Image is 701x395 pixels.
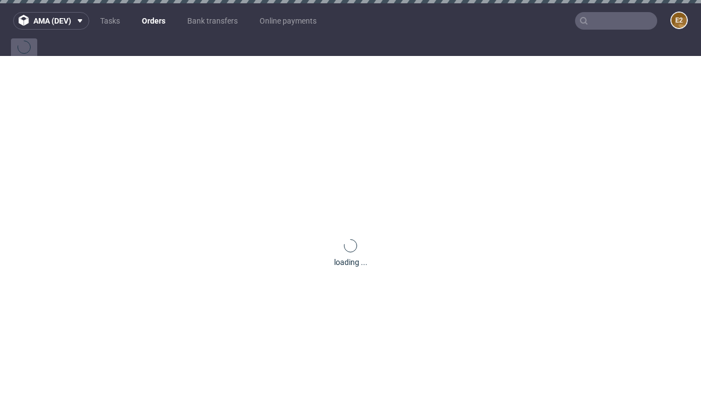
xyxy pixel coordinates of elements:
[13,12,89,30] button: ama (dev)
[135,12,172,30] a: Orders
[671,13,687,28] figcaption: e2
[94,12,127,30] a: Tasks
[334,257,367,268] div: loading ...
[181,12,244,30] a: Bank transfers
[33,17,71,25] span: ama (dev)
[253,12,323,30] a: Online payments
